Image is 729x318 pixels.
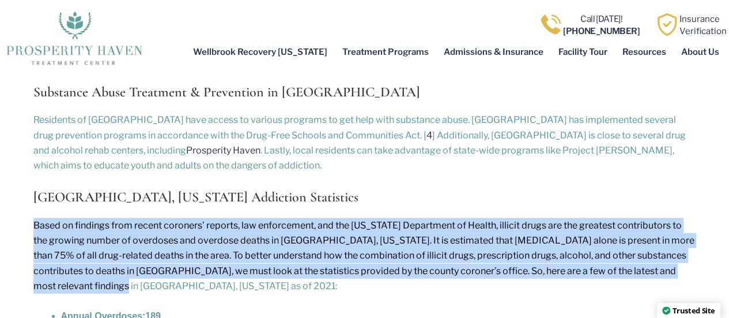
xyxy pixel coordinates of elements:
[2,8,146,66] img: The logo for Prosperity Haven Addiction Recovery Center.
[563,14,640,36] a: Call [DATE]![PHONE_NUMBER]
[539,13,562,36] img: Call one of Prosperity Haven's dedicated counselors today so we can help you overcome addiction
[33,113,696,174] p: Residents of [GEOGRAPHIC_DATA] have access to various programs to get help with substance abuse. ...
[33,188,696,206] h2: [GEOGRAPHIC_DATA], [US_STATE] Addiction Statistics
[551,39,615,65] a: Facility Tour
[33,83,696,101] h2: Substance Abuse Treatment & Prevention in [GEOGRAPHIC_DATA]
[186,39,335,65] a: Wellbrook Recovery [US_STATE]
[563,26,640,36] b: [PHONE_NUMBER]
[679,14,727,36] a: InsuranceVerification
[656,13,678,36] img: Learn how Prosperity Haven, a verified substance abuse center can help you overcome your addiction
[426,130,432,141] a: 4
[615,39,674,65] a: Resources
[436,39,551,65] a: Admissions & Insurance
[335,39,436,65] a: Treatment Programs
[674,39,727,65] a: About Us
[33,218,696,294] p: Based on findings from recent coroners’ reports, law enforcement, and the [US_STATE] Department o...
[186,145,260,156] a: Prosperity Haven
